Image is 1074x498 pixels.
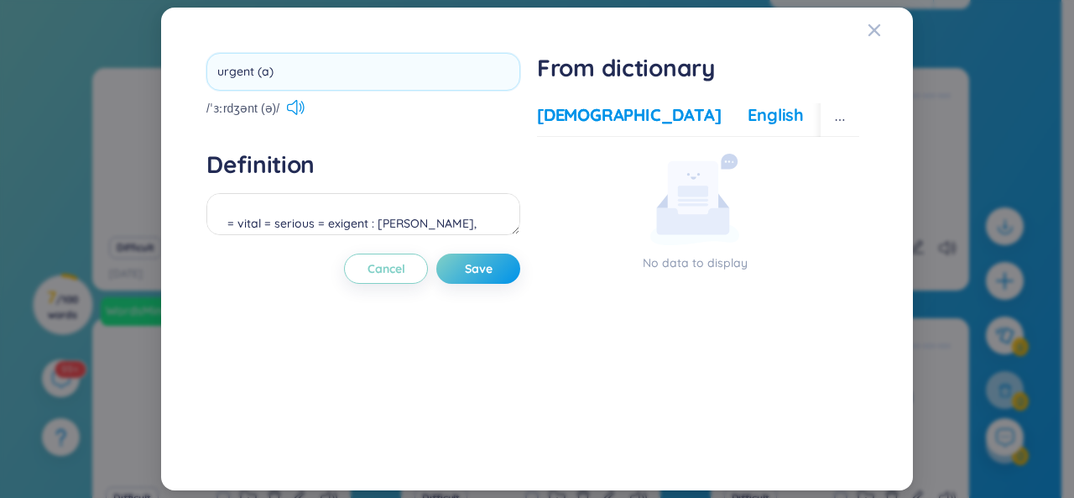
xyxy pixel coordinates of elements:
span: ellipsis [834,114,846,126]
button: ellipsis [821,103,859,137]
span: Save [465,260,493,277]
p: No data to display [537,254,852,272]
span: /ˈɜːrdʒənt (ə)/ [206,99,279,118]
div: English [748,103,804,127]
textarea: = vital = serious = exigent : [PERSON_NAME], khẩn cấp [206,193,520,235]
span: Cancel [368,260,405,277]
button: Close [868,8,913,53]
input: Enter new word [206,53,520,91]
h4: Definition [206,149,520,180]
h1: From dictionary [537,53,859,83]
div: [DEMOGRAPHIC_DATA] [537,103,721,127]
